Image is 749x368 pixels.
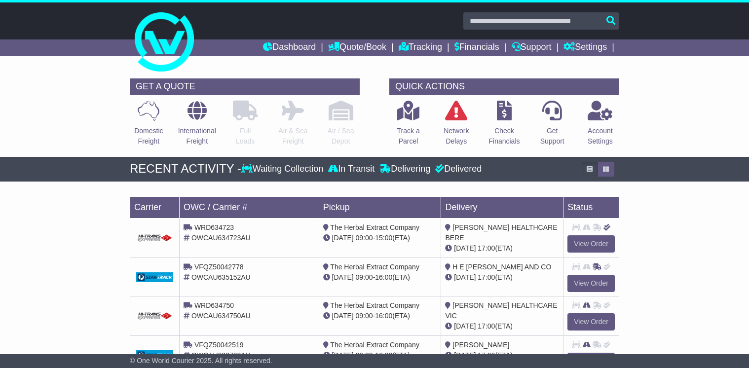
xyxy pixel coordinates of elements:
a: Support [512,39,552,56]
span: [DATE] [332,351,354,359]
div: - (ETA) [323,311,437,321]
div: RECENT ACTIVITY - [130,162,241,176]
img: GetCarrierServiceDarkLogo [136,350,173,360]
span: VFQZ50042519 [194,341,244,349]
p: Account Settings [588,126,613,147]
span: [DATE] [332,273,354,281]
a: Tracking [399,39,442,56]
a: AccountSettings [587,100,613,152]
p: Domestic Freight [134,126,163,147]
div: - (ETA) [323,272,437,283]
span: 17:00 [478,273,495,281]
a: View Order [567,275,615,292]
p: Network Delays [444,126,469,147]
a: Financials [454,39,499,56]
span: [PERSON_NAME] HEALTHCARE BERE [445,223,557,242]
p: Air / Sea Depot [328,126,354,147]
span: VFQZ50042778 [194,263,244,271]
a: Dashboard [263,39,316,56]
span: © One World Courier 2025. All rights reserved. [130,357,272,365]
div: (ETA) [445,350,559,361]
span: 09:00 [356,312,373,320]
span: 09:00 [356,273,373,281]
span: [PERSON_NAME] HEALTHCARE VIC [445,301,557,320]
span: 16:00 [375,273,392,281]
span: [DATE] [454,273,476,281]
span: The Herbal Extract Company [330,301,419,309]
div: Delivered [433,164,482,175]
div: In Transit [326,164,377,175]
a: InternationalFreight [178,100,217,152]
p: Track a Parcel [397,126,420,147]
img: GetCarrierServiceDarkLogo [136,272,173,282]
span: 17:00 [478,322,495,330]
a: GetSupport [540,100,565,152]
td: Status [563,196,619,218]
span: OWCAU635152AU [191,273,251,281]
a: Settings [563,39,607,56]
img: HiTrans_Dark.png [136,312,173,321]
div: Waiting Collection [241,164,326,175]
span: 09:00 [356,351,373,359]
span: WRD634723 [194,223,234,231]
a: Track aParcel [397,100,420,152]
span: WRD634750 [194,301,234,309]
div: - (ETA) [323,233,437,243]
span: 17:00 [478,244,495,252]
span: 16:00 [375,312,392,320]
a: NetworkDelays [443,100,469,152]
div: (ETA) [445,243,559,254]
span: 17:00 [478,351,495,359]
span: 16:00 [375,351,392,359]
span: The Herbal Extract Company [330,223,419,231]
div: (ETA) [445,272,559,283]
span: [DATE] [454,351,476,359]
span: [PERSON_NAME] [452,341,509,349]
span: [DATE] [332,312,354,320]
span: OWCAU634750AU [191,312,251,320]
div: GET A QUOTE [130,78,360,95]
span: 09:00 [356,234,373,242]
span: OWCAU634723AU [191,234,251,242]
a: CheckFinancials [488,100,520,152]
span: The Herbal Extract Company [330,341,419,349]
a: Quote/Book [328,39,386,56]
span: [DATE] [332,234,354,242]
span: [DATE] [454,322,476,330]
td: Pickup [319,196,441,218]
td: Carrier [130,196,180,218]
td: OWC / Carrier # [180,196,319,218]
a: DomesticFreight [134,100,163,152]
p: International Freight [178,126,216,147]
span: The Herbal Extract Company [330,263,419,271]
p: Get Support [540,126,564,147]
div: QUICK ACTIONS [389,78,619,95]
span: [DATE] [454,244,476,252]
div: (ETA) [445,321,559,331]
div: Delivering [377,164,433,175]
img: HiTrans_Dark.png [136,234,173,243]
td: Delivery [441,196,563,218]
span: OWCAU633702AU [191,351,251,359]
a: View Order [567,235,615,253]
p: Air & Sea Freight [278,126,307,147]
p: Check Financials [488,126,520,147]
a: View Order [567,313,615,331]
p: Full Loads [233,126,258,147]
span: H E [PERSON_NAME] AND CO [452,263,551,271]
div: - (ETA) [323,350,437,361]
span: 15:00 [375,234,392,242]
